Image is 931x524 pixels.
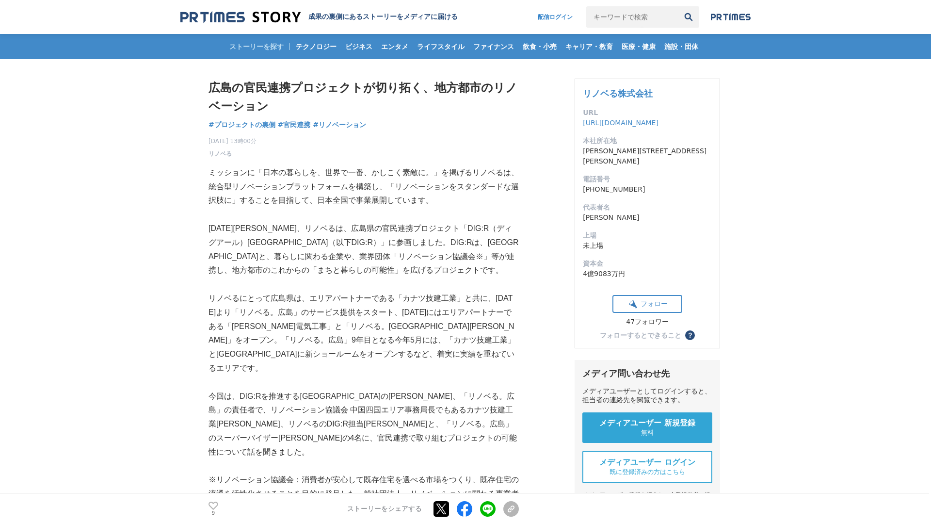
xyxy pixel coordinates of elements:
span: 飲食・小売 [519,42,561,51]
a: メディアユーザー 新規登録 無料 [582,412,712,443]
span: 無料 [641,428,654,437]
button: 検索 [678,6,699,28]
a: 成果の裏側にあるストーリーをメディアに届ける 成果の裏側にあるストーリーをメディアに届ける [180,11,458,24]
dt: 本社所在地 [583,136,712,146]
div: メディアユーザーとしてログインすると、担当者の連絡先を閲覧できます。 [582,387,712,405]
p: 9 [209,511,218,516]
dd: 未上場 [583,241,712,251]
dt: 上場 [583,230,712,241]
h2: 成果の裏側にあるストーリーをメディアに届ける [308,13,458,21]
a: エンタメ [377,34,412,59]
span: #官民連携 [278,120,311,129]
dd: 4億9083万円 [583,269,712,279]
span: メディアユーザー 新規登録 [599,418,695,428]
p: 今回は、DIG:Rを推進する[GEOGRAPHIC_DATA]の[PERSON_NAME]、「リノベる。広島」の責任者で、リノベーション協議会 中国四国エリア事務局長でもあるカナツ技建工業[PE... [209,390,519,459]
p: [DATE][PERSON_NAME]、リノベるは、広島県の官民連携プロジェクト「DIG:R（ディグアール）[GEOGRAPHIC_DATA]（以下DIG:R）」に参画しました。DIG:Rは、[... [209,222,519,278]
a: ファイナンス [469,34,518,59]
a: 飲食・小売 [519,34,561,59]
a: キャリア・教育 [562,34,617,59]
span: 既に登録済みの方はこちら [610,468,685,476]
span: キャリア・教育 [562,42,617,51]
span: ライフスタイル [413,42,468,51]
span: #リノベーション [313,120,366,129]
span: 施設・団体 [660,42,702,51]
span: ビジネス [341,42,376,51]
h1: 広島の官民連携プロジェクトが切り拓く、地方都市のリノベーション [209,79,519,116]
p: リノベるにとって広島県は、エリアパートナーである「カナツ技建工業」と共に、[DATE]より「リノベる。広島」のサービス提供をスタート、[DATE]にはエリアパートナーである「[PERSON_NA... [209,292,519,376]
a: 医療・健康 [618,34,659,59]
div: 47フォロワー [612,318,682,327]
dt: 資本金 [583,259,712,269]
dd: [PERSON_NAME] [583,213,712,223]
img: 成果の裏側にあるストーリーをメディアに届ける [180,11,301,24]
a: テクノロジー [292,34,340,59]
div: フォローするとできること [600,332,681,339]
a: 施設・団体 [660,34,702,59]
a: [URL][DOMAIN_NAME] [583,119,658,127]
dd: [PHONE_NUMBER] [583,184,712,195]
span: エンタメ [377,42,412,51]
a: 配信ログイン [528,6,582,28]
p: ストーリーをシェアする [347,505,422,513]
button: ？ [685,330,695,340]
dt: 代表者名 [583,202,712,213]
span: [DATE] 13時00分 [209,137,257,146]
span: #プロジェクトの裏側 [209,120,275,129]
a: リノベる [209,149,232,158]
span: ファイナンス [469,42,518,51]
span: テクノロジー [292,42,340,51]
span: 医療・健康 [618,42,659,51]
p: ミッションに「日本の暮らしを、世界で一番、かしこく素敵に。」を掲げるリノベるは、統合型リノベーションプラットフォームを構築し、「リノベーションをスタンダードな選択肢に」することを目指して、日本全... [209,166,519,208]
div: メディア問い合わせ先 [582,368,712,379]
a: メディアユーザー ログイン 既に登録済みの方はこちら [582,451,712,483]
a: #官民連携 [278,120,311,130]
dt: 電話番号 [583,174,712,184]
img: prtimes [711,13,751,21]
a: ライフスタイル [413,34,468,59]
button: フォロー [612,295,682,313]
dd: [PERSON_NAME][STREET_ADDRESS][PERSON_NAME] [583,146,712,166]
span: ？ [687,332,693,339]
input: キーワードで検索 [586,6,678,28]
dt: URL [583,108,712,118]
p: ※リノベーション協議会：消費者が安心して既存住宅を選べる市場をつくり、既存住宅の流通を活性化させることを目的に発足した一般社団法人。リノベーションに関わる事業者737社（カナツ技建工業とリノベる... [209,473,519,515]
a: リノベる株式会社 [583,88,653,98]
span: メディアユーザー ログイン [599,458,695,468]
a: ビジネス [341,34,376,59]
a: #プロジェクトの裏側 [209,120,275,130]
a: #リノベーション [313,120,366,130]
